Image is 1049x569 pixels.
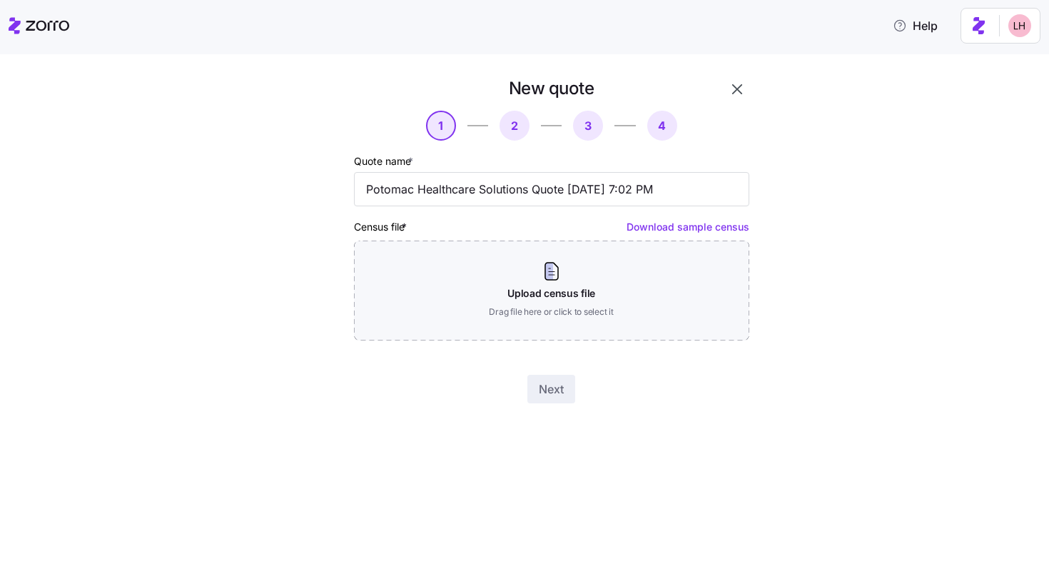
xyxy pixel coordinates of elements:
button: Next [527,375,575,403]
button: 4 [647,111,677,141]
input: Quote name [354,172,749,206]
span: Help [893,17,938,34]
button: Help [881,11,949,40]
h1: New quote [509,77,594,99]
label: Quote name [354,153,416,169]
a: Download sample census [627,221,749,233]
label: Census file [354,219,410,235]
span: Next [539,381,564,398]
button: 2 [500,111,529,141]
button: 3 [573,111,603,141]
img: 8ac9784bd0c5ae1e7e1202a2aac67deb [1008,14,1031,37]
button: 1 [426,111,456,141]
